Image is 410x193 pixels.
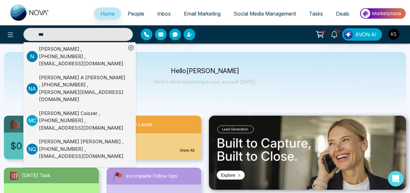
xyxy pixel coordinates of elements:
[336,10,349,17] span: Deals
[344,30,353,39] img: Lead Flow
[128,10,144,17] span: People
[27,51,38,62] p: N
[39,45,126,68] div: [PERSON_NAME] , [PHONE_NUMBER] , [EMAIL_ADDRESS][DOMAIN_NAME]
[39,110,126,132] div: [PERSON_NAME] Csiszer , [PHONE_NUMBER] , [EMAIL_ADDRESS][DOMAIN_NAME]
[100,10,115,17] span: Home
[227,7,302,20] a: Social Media Management
[39,74,126,103] div: [PERSON_NAME] A [PERSON_NAME] , [PHONE_NUMBER] , [PERSON_NAME][EMAIL_ADDRESS][DOMAIN_NAME]
[327,28,342,40] a: 10+
[22,172,50,179] span: [DATE] Task
[94,7,121,20] a: Home
[112,170,123,182] img: followUps.svg
[180,148,195,153] a: View All
[309,10,323,17] span: Tasks
[329,7,356,20] a: Deals
[27,144,38,155] p: N Q
[184,10,221,17] span: Email Marketing
[388,29,399,40] img: User Avatar
[234,10,296,17] span: Social Media Management
[154,68,256,74] p: Hello [PERSON_NAME]
[302,7,329,20] a: Tasks
[157,10,171,17] span: Inbox
[27,83,38,94] p: N A
[27,115,38,126] p: M C
[9,118,21,130] img: availableCredit.svg
[151,7,177,20] a: Inbox
[127,121,152,128] span: New Leads
[154,79,256,84] p: Here's what happening in your account [DATE].
[177,7,227,20] a: Email Marketing
[388,171,404,187] div: Open Intercom Messenger
[10,139,22,153] span: $0
[103,116,205,160] a: New Leads0View All
[39,167,126,189] div: [PERSON_NAME] [PERSON_NAME] , [PHONE_NUMBER] , [EMAIL_ADDRESS][DOMAIN_NAME]
[121,7,151,20] a: People
[355,31,377,38] span: AVON AI
[39,138,126,160] div: [PERSON_NAME] [PERSON_NAME] , [PHONE_NUMBER] , [EMAIL_ADDRESS][DOMAIN_NAME]
[209,116,406,190] img: .
[9,170,19,181] img: todayTask.svg
[359,6,406,21] img: Market-place.gif
[334,28,340,34] span: 10+
[342,28,382,41] button: AVON AI
[10,5,49,21] img: Nova CRM Logo
[126,173,177,180] span: Incomplete Follow Ups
